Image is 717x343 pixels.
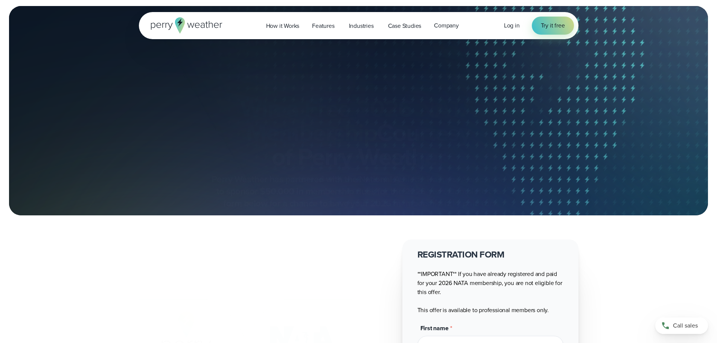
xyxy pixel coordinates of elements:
[532,17,574,35] a: Try it free
[417,248,505,261] strong: REGISTRATION FORM
[434,21,459,30] span: Company
[673,321,698,330] span: Call sales
[312,21,334,30] span: Features
[382,18,428,34] a: Case Studies
[504,21,520,30] a: Log in
[388,21,422,30] span: Case Studies
[417,248,563,315] div: **IMPORTANT** If you have already registered and paid for your 2026 NATA membership, you are not ...
[420,324,449,332] span: First name
[266,21,300,30] span: How it Works
[655,317,708,334] a: Call sales
[260,18,306,34] a: How it Works
[349,21,374,30] span: Industries
[541,21,565,30] span: Try it free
